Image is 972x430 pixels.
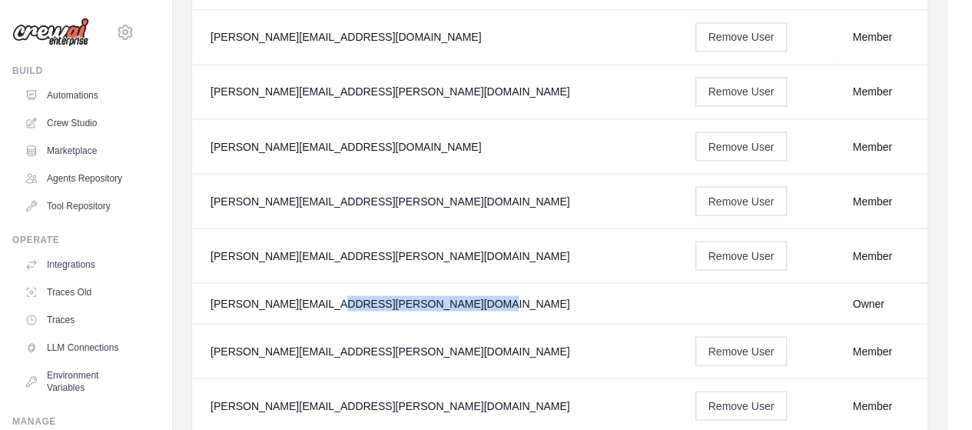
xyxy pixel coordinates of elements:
[695,336,788,365] button: Remove User
[852,398,909,413] div: Member
[852,295,909,311] div: Owner
[695,186,788,215] button: Remove User
[18,111,134,135] a: Crew Studio
[18,194,134,218] a: Tool Repository
[852,84,909,99] div: Member
[18,308,134,332] a: Traces
[18,166,134,191] a: Agents Repository
[211,138,659,154] div: [PERSON_NAME][EMAIL_ADDRESS][DOMAIN_NAME]
[695,132,788,161] button: Remove User
[211,29,659,45] div: [PERSON_NAME][EMAIL_ADDRESS][DOMAIN_NAME]
[211,343,659,358] div: [PERSON_NAME][EMAIL_ADDRESS][PERSON_NAME][DOMAIN_NAME]
[12,18,89,47] img: Logo
[12,234,134,246] div: Operate
[18,252,134,277] a: Integrations
[211,248,659,263] div: [PERSON_NAME][EMAIL_ADDRESS][PERSON_NAME][DOMAIN_NAME]
[852,29,909,45] div: Member
[211,398,659,413] div: [PERSON_NAME][EMAIL_ADDRESS][PERSON_NAME][DOMAIN_NAME]
[695,391,788,420] button: Remove User
[18,363,134,400] a: Environment Variables
[18,335,134,360] a: LLM Connections
[852,343,909,358] div: Member
[18,138,134,163] a: Marketplace
[211,295,659,311] div: [PERSON_NAME][EMAIL_ADDRESS][PERSON_NAME][DOMAIN_NAME]
[18,83,134,108] a: Automations
[852,138,909,154] div: Member
[12,415,134,428] div: Manage
[211,84,659,99] div: [PERSON_NAME][EMAIL_ADDRESS][PERSON_NAME][DOMAIN_NAME]
[211,193,659,208] div: [PERSON_NAME][EMAIL_ADDRESS][PERSON_NAME][DOMAIN_NAME]
[852,248,909,263] div: Member
[695,77,788,106] button: Remove User
[12,65,134,77] div: Build
[695,241,788,270] button: Remove User
[852,193,909,208] div: Member
[18,280,134,305] a: Traces Old
[695,22,788,52] button: Remove User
